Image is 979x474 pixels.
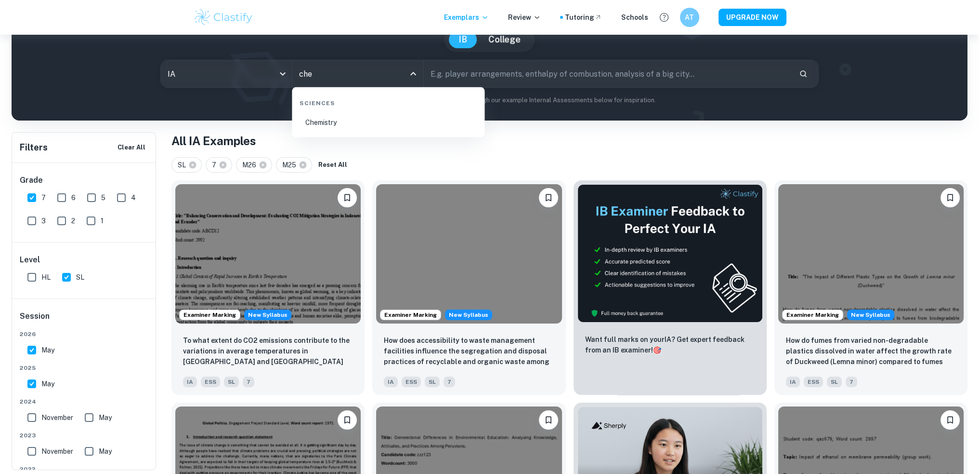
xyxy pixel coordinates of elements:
p: Exemplars [444,12,489,23]
span: Examiner Marking [380,311,441,319]
span: SL [76,272,84,283]
img: ESS IA example thumbnail: How does accessibility to waste manageme [376,184,561,324]
span: ESS [201,377,220,387]
p: Review [508,12,541,23]
span: 2025 [20,364,149,372]
div: M26 [236,157,272,173]
span: SL [827,377,842,387]
div: Sciences [296,91,481,111]
span: 1 [101,216,104,226]
span: 7 [212,160,221,170]
h6: AT [684,12,695,23]
span: 7 [846,377,857,387]
span: May [99,446,112,457]
button: Bookmark [940,188,960,207]
span: 5 [101,192,105,203]
p: To what extent do CO2 emissions contribute to the variations in average temperatures in Indonesia... [183,335,353,368]
span: 7 [41,192,46,203]
h6: Filters [20,141,48,154]
span: 6 [71,192,76,203]
span: 2023 [20,431,149,440]
span: SL [178,160,190,170]
img: ESS IA example thumbnail: To what extent do CO2 emissions contribu [175,184,361,324]
span: November [41,412,73,423]
p: Want full marks on your IA ? Get expert feedback from an IB examiner! [585,334,755,355]
h6: Grade [20,175,149,186]
span: 4 [131,192,136,203]
button: Clear All [115,140,148,155]
span: New Syllabus [244,310,291,320]
a: Examiner MarkingStarting from the May 2026 session, the ESS IA requirements have changed. We crea... [171,180,365,395]
span: IA [183,377,197,387]
h1: All IA Examples [171,132,967,149]
span: Examiner Marking [783,311,843,319]
span: SL [425,377,440,387]
span: New Syllabus [847,310,894,320]
button: College [479,31,530,48]
span: ESS [402,377,421,387]
a: Examiner MarkingStarting from the May 2026 session, the ESS IA requirements have changed. We crea... [372,180,565,395]
li: Chemistry [296,111,481,134]
span: M26 [242,160,261,170]
button: Reset All [316,158,350,172]
span: 🎯 [653,346,661,354]
button: UPGRADE NOW [718,9,786,26]
button: Help and Feedback [656,9,672,26]
button: Bookmark [338,188,357,207]
img: Clastify logo [193,8,254,27]
span: Examiner Marking [180,311,240,319]
span: IA [384,377,398,387]
button: Bookmark [338,410,357,430]
a: Tutoring [565,12,602,23]
a: Schools [621,12,648,23]
input: E.g. player arrangements, enthalpy of combustion, analysis of a big city... [424,60,791,87]
h6: Session [20,311,149,330]
span: 3 [41,216,46,226]
p: Not sure what to search for? You can always look through our example Internal Assessments below f... [19,95,960,105]
span: May [99,412,112,423]
button: IB [449,31,477,48]
img: Thumbnail [577,184,763,323]
span: HL [41,272,51,283]
div: IA [161,60,292,87]
div: Starting from the May 2026 session, the ESS IA requirements have changed. We created this exempla... [244,310,291,320]
p: How does accessibility to waste management facilities influence the segregation and disposal prac... [384,335,554,368]
button: Bookmark [940,410,960,430]
span: 2024 [20,397,149,406]
span: M25 [282,160,300,170]
span: May [41,345,54,355]
div: M25 [276,157,312,173]
button: Close [406,67,420,81]
span: May [41,379,54,389]
div: SL [171,157,202,173]
span: ESS [804,377,823,387]
div: Starting from the May 2026 session, the ESS IA requirements have changed. We created this exempla... [445,310,492,320]
button: Bookmark [539,410,558,430]
span: New Syllabus [445,310,492,320]
a: Examiner MarkingStarting from the May 2026 session, the ESS IA requirements have changed. We crea... [774,180,967,395]
h6: Level [20,254,149,266]
span: 7 [243,377,254,387]
span: 7 [444,377,455,387]
span: 2022 [20,465,149,474]
span: 2 [71,216,75,226]
span: SL [224,377,239,387]
p: How do fumes from varied non-degradable plastics dissolved in water affect the growth rate of Duc... [786,335,956,368]
div: Starting from the May 2026 session, the ESS IA requirements have changed. We created this exempla... [847,310,894,320]
a: ThumbnailWant full marks on yourIA? Get expert feedback from an IB examiner! [574,180,767,395]
div: 7 [206,157,232,173]
span: 2026 [20,330,149,339]
span: IA [786,377,800,387]
button: AT [680,8,699,27]
button: Bookmark [539,188,558,207]
img: ESS IA example thumbnail: How do fumes from varied non-degradable [778,184,964,324]
button: Search [795,66,811,82]
span: November [41,446,73,457]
